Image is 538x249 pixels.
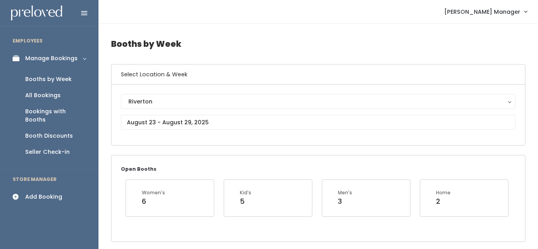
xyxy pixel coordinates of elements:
h6: Select Location & Week [111,65,525,85]
div: Kid's [240,189,251,196]
div: Add Booking [25,193,62,201]
input: August 23 - August 29, 2025 [121,115,516,130]
div: Booth Discounts [25,132,73,140]
span: [PERSON_NAME] Manager [444,7,520,16]
small: Open Booths [121,166,156,172]
h4: Booths by Week [111,33,525,55]
button: Riverton [121,94,516,109]
div: 6 [142,196,165,207]
div: Manage Bookings [25,54,78,63]
div: 3 [338,196,352,207]
div: Women's [142,189,165,196]
img: preloved logo [11,6,62,21]
div: Bookings with Booths [25,107,86,124]
div: Seller Check-in [25,148,70,156]
div: Men's [338,189,352,196]
div: 5 [240,196,251,207]
div: Riverton [128,97,508,106]
div: Home [436,189,451,196]
div: Booths by Week [25,75,72,83]
div: 2 [436,196,451,207]
div: All Bookings [25,91,61,100]
a: [PERSON_NAME] Manager [436,3,535,20]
